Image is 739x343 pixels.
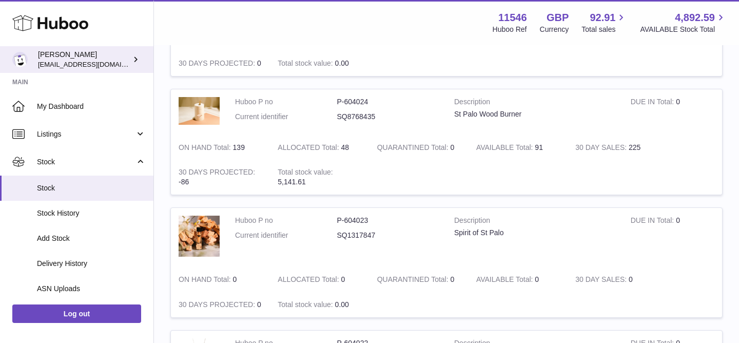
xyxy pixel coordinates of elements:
[12,52,28,67] img: Info@stpalo.com
[476,143,535,154] strong: AVAILABLE Total
[235,97,337,107] dt: Huboo P no
[171,135,270,160] td: 139
[179,300,257,311] strong: 30 DAYS PROJECTED
[337,231,439,240] dd: SQ1317847
[568,135,667,160] td: 225
[451,275,455,283] span: 0
[575,143,629,154] strong: 30 DAY SALES
[454,228,615,238] div: Spirit of St Palo
[278,275,341,286] strong: ALLOCATED Total
[235,112,337,122] dt: Current identifier
[337,112,439,122] dd: SQ8768435
[37,208,146,218] span: Stock History
[568,267,667,292] td: 0
[179,168,255,179] strong: 30 DAYS PROJECTED
[179,275,233,286] strong: ON HAND Total
[37,102,146,111] span: My Dashboard
[37,284,146,294] span: ASN Uploads
[451,143,455,151] span: 0
[581,25,627,34] span: Total sales
[454,109,615,119] div: St Palo Wood Burner
[337,216,439,225] dd: P-604023
[675,11,715,25] span: 4,892.59
[547,11,569,25] strong: GBP
[37,129,135,139] span: Listings
[377,143,451,154] strong: QUARANTINED Total
[37,234,146,243] span: Add Stock
[623,208,722,267] td: 0
[270,135,369,160] td: 48
[171,292,270,317] td: 0
[278,143,341,154] strong: ALLOCATED Total
[335,300,349,309] span: 0.00
[179,97,220,124] img: product image
[540,25,569,34] div: Currency
[38,50,130,69] div: [PERSON_NAME]
[377,275,451,286] strong: QUARANTINED Total
[469,267,568,292] td: 0
[454,216,615,228] strong: Description
[493,25,527,34] div: Huboo Ref
[278,300,335,311] strong: Total stock value
[337,97,439,107] dd: P-604024
[235,231,337,240] dt: Current identifier
[498,11,527,25] strong: 11546
[476,275,535,286] strong: AVAILABLE Total
[179,216,220,257] img: product image
[37,157,135,167] span: Stock
[590,11,615,25] span: 92.91
[171,160,270,195] td: -86
[12,304,141,323] a: Log out
[631,98,676,108] strong: DUE IN Total
[38,60,151,68] span: [EMAIL_ADDRESS][DOMAIN_NAME]
[37,259,146,269] span: Delivery History
[179,59,257,70] strong: 30 DAYS PROJECTED
[37,183,146,193] span: Stock
[278,168,333,179] strong: Total stock value
[640,11,727,34] a: 4,892.59 AVAILABLE Stock Total
[454,97,615,109] strong: Description
[235,216,337,225] dt: Huboo P no
[581,11,627,34] a: 92.91 Total sales
[640,25,727,34] span: AVAILABLE Stock Total
[278,178,306,186] span: 5,141.61
[335,59,349,67] span: 0.00
[270,267,369,292] td: 0
[575,275,629,286] strong: 30 DAY SALES
[171,267,270,292] td: 0
[469,135,568,160] td: 91
[171,51,270,76] td: 0
[631,216,676,227] strong: DUE IN Total
[278,59,335,70] strong: Total stock value
[179,143,233,154] strong: ON HAND Total
[623,89,722,135] td: 0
